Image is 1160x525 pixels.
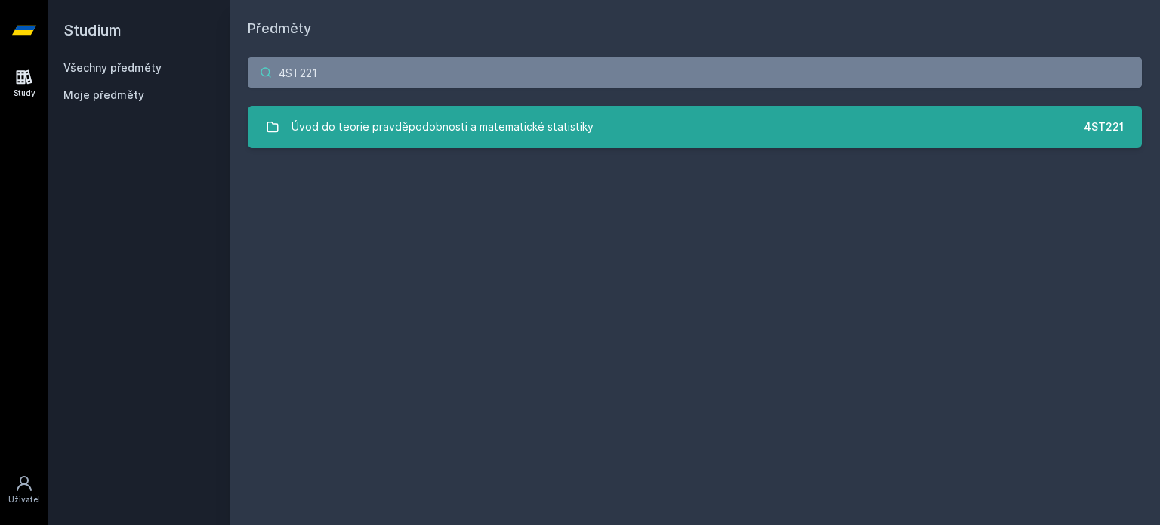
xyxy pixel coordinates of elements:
[63,88,144,103] span: Moje předměty
[63,61,162,74] a: Všechny předměty
[248,106,1142,148] a: Úvod do teorie pravděpodobnosti a matematické statistiky 4ST221
[1084,119,1124,134] div: 4ST221
[3,467,45,513] a: Uživatel
[248,18,1142,39] h1: Předměty
[248,57,1142,88] input: Název nebo ident předmětu…
[8,494,40,505] div: Uživatel
[292,112,594,142] div: Úvod do teorie pravděpodobnosti a matematické statistiky
[14,88,35,99] div: Study
[3,60,45,107] a: Study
